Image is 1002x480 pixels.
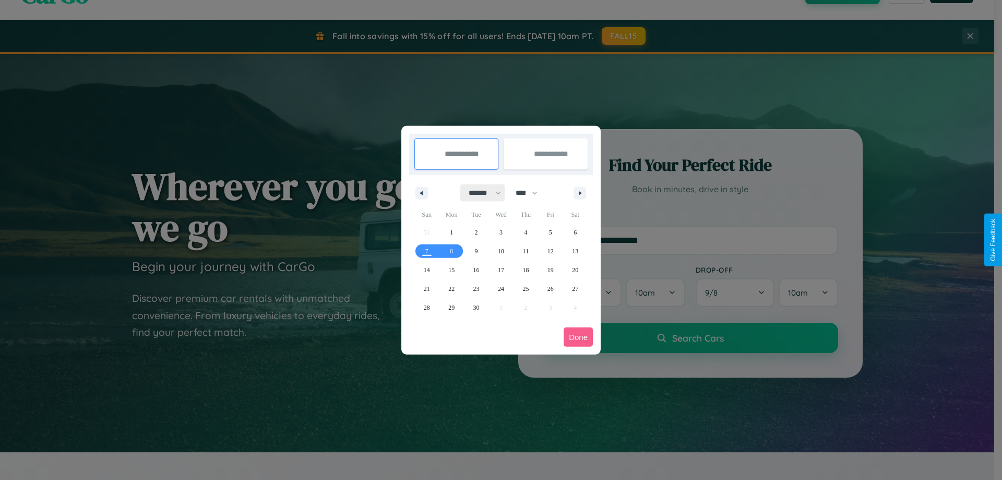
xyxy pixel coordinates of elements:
[448,279,455,298] span: 22
[498,279,504,298] span: 24
[414,261,439,279] button: 14
[424,279,430,298] span: 21
[473,298,480,317] span: 30
[439,279,463,298] button: 22
[522,279,529,298] span: 25
[464,298,488,317] button: 30
[464,206,488,223] span: Tue
[538,242,563,261] button: 12
[989,219,997,261] div: Give Feedback
[488,242,513,261] button: 10
[448,261,455,279] span: 15
[524,223,527,242] span: 4
[414,279,439,298] button: 21
[538,261,563,279] button: 19
[572,261,578,279] span: 20
[424,298,430,317] span: 28
[514,206,538,223] span: Thu
[439,298,463,317] button: 29
[448,298,455,317] span: 29
[563,261,588,279] button: 20
[475,223,478,242] span: 2
[439,223,463,242] button: 1
[473,261,480,279] span: 16
[414,206,439,223] span: Sun
[547,261,554,279] span: 19
[574,223,577,242] span: 6
[547,279,554,298] span: 26
[464,261,488,279] button: 16
[547,242,554,261] span: 12
[414,242,439,261] button: 7
[475,242,478,261] span: 9
[564,327,593,347] button: Done
[439,206,463,223] span: Mon
[514,242,538,261] button: 11
[464,242,488,261] button: 9
[464,223,488,242] button: 2
[538,223,563,242] button: 5
[563,223,588,242] button: 6
[424,261,430,279] span: 14
[563,242,588,261] button: 13
[450,223,453,242] span: 1
[514,279,538,298] button: 25
[498,261,504,279] span: 17
[498,242,504,261] span: 10
[572,279,578,298] span: 27
[514,261,538,279] button: 18
[488,261,513,279] button: 17
[514,223,538,242] button: 4
[523,242,529,261] span: 11
[464,279,488,298] button: 23
[450,242,453,261] span: 8
[488,206,513,223] span: Wed
[563,279,588,298] button: 27
[563,206,588,223] span: Sat
[488,279,513,298] button: 24
[439,261,463,279] button: 15
[499,223,503,242] span: 3
[538,206,563,223] span: Fri
[414,298,439,317] button: 28
[549,223,552,242] span: 5
[572,242,578,261] span: 13
[439,242,463,261] button: 8
[522,261,529,279] span: 18
[473,279,480,298] span: 23
[488,223,513,242] button: 3
[425,242,428,261] span: 7
[538,279,563,298] button: 26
